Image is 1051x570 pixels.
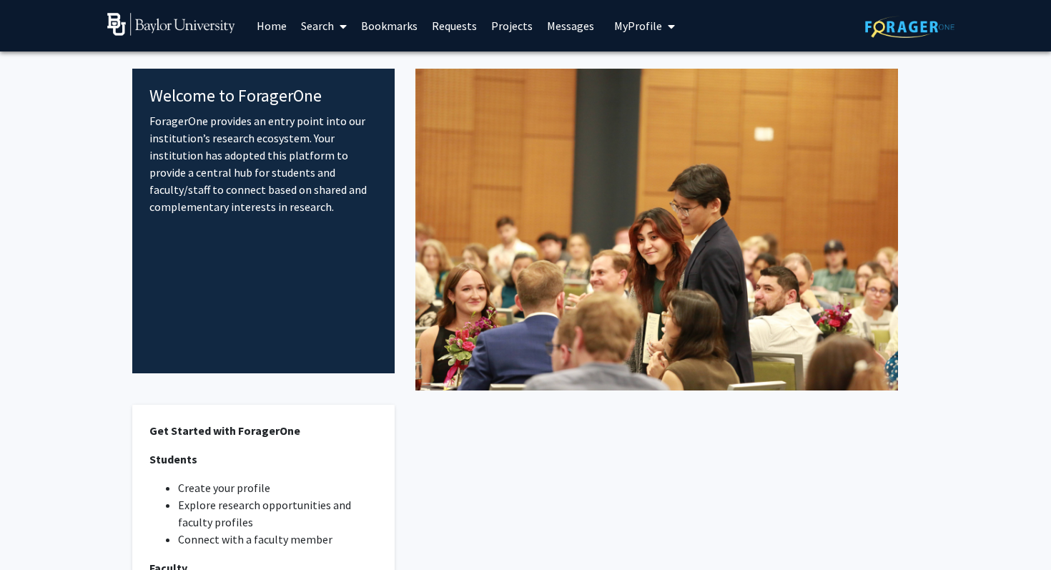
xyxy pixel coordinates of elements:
strong: Students [149,452,197,466]
li: Create your profile [178,479,378,496]
h4: Welcome to ForagerOne [149,86,378,107]
li: Explore research opportunities and faculty profiles [178,496,378,531]
img: ForagerOne Logo [865,16,954,38]
strong: Get Started with ForagerOne [149,423,300,438]
li: Connect with a faculty member [178,531,378,548]
iframe: Chat [11,506,61,559]
a: Search [294,1,354,51]
img: Baylor University Logo [107,13,235,36]
a: Bookmarks [354,1,425,51]
a: Requests [425,1,484,51]
span: My Profile [614,19,662,33]
a: Projects [484,1,540,51]
a: Home [250,1,294,51]
a: Messages [540,1,601,51]
img: Cover Image [415,69,898,390]
p: ForagerOne provides an entry point into our institution’s research ecosystem. Your institution ha... [149,112,378,215]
